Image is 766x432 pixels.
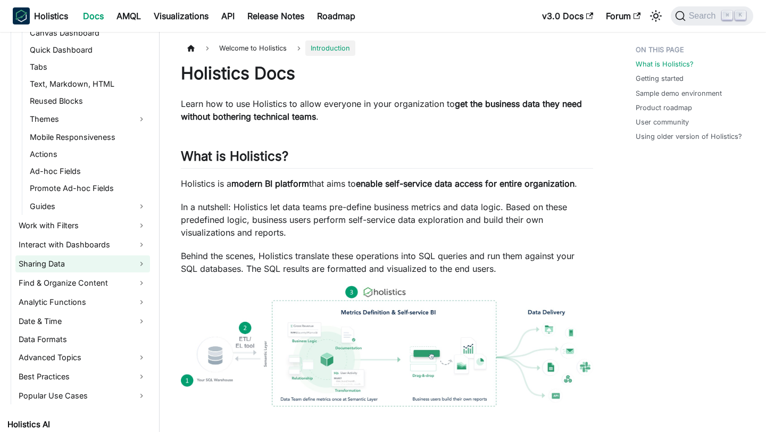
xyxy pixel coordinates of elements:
[735,11,746,20] kbd: K
[15,368,150,385] a: Best Practices
[15,255,150,272] a: Sharing Data
[27,147,150,162] a: Actions
[13,7,68,24] a: HolisticsHolistics
[636,103,692,113] a: Product roadmap
[15,236,150,253] a: Interact with Dashboards
[27,130,150,145] a: Mobile Responsiveness
[181,97,593,123] p: Learn how to use Holistics to allow everyone in your organization to .
[110,7,147,24] a: AMQL
[15,294,150,311] a: Analytic Functions
[181,40,593,56] nav: Breadcrumbs
[27,43,150,57] a: Quick Dashboard
[27,60,150,74] a: Tabs
[27,181,150,196] a: Promote Ad-hoc Fields
[215,7,241,24] a: API
[636,59,694,69] a: What is Holistics?
[27,77,150,92] a: Text, Markdown, HTML
[231,178,309,189] strong: modern BI platform
[311,7,362,24] a: Roadmap
[34,10,68,22] b: Holistics
[636,117,689,127] a: User community
[600,7,647,24] a: Forum
[147,7,215,24] a: Visualizations
[181,63,593,84] h1: Holistics Docs
[27,26,150,40] a: Canvas Dashboard
[4,417,150,432] a: Holistics AI
[13,7,30,24] img: Holistics
[77,7,110,24] a: Docs
[15,217,150,234] a: Work with Filters
[536,7,600,24] a: v3.0 Docs
[27,111,150,128] a: Themes
[15,387,150,404] a: Popular Use Cases
[181,286,593,406] img: How Holistics fits in your Data Stack
[15,313,150,330] a: Date & Time
[181,177,593,190] p: Holistics is a that aims to .
[305,40,355,56] span: Introduction
[647,7,664,24] button: Switch between dark and light mode (currently light mode)
[27,198,150,215] a: Guides
[15,349,150,366] a: Advanced Topics
[181,40,201,56] a: Home page
[686,11,722,21] span: Search
[15,275,150,292] a: Find & Organize Content
[636,131,742,142] a: Using older version of Holistics?
[181,250,593,275] p: Behind the scenes, Holistics translate these operations into SQL queries and run them against you...
[356,178,574,189] strong: enable self-service data access for entire organization
[671,6,753,26] button: Search (Command+K)
[181,201,593,239] p: In a nutshell: Holistics let data teams pre-define business metrics and data logic. Based on thes...
[15,332,150,347] a: Data Formats
[181,148,593,169] h2: What is Holistics?
[241,7,311,24] a: Release Notes
[27,94,150,109] a: Reused Blocks
[722,11,732,20] kbd: ⌘
[636,73,684,84] a: Getting started
[27,164,150,179] a: Ad-hoc Fields
[636,88,722,98] a: Sample demo environment
[214,40,292,56] span: Welcome to Holistics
